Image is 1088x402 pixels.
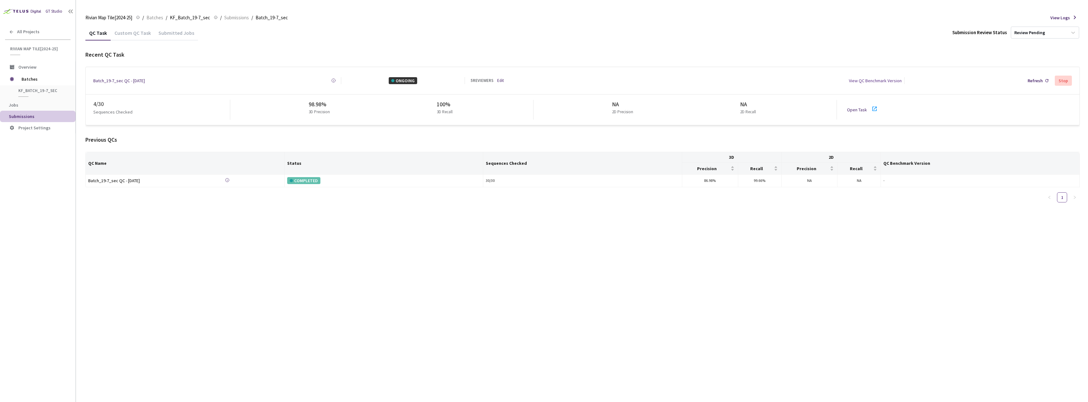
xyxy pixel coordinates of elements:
[471,77,493,84] div: 5 REVIEWERS
[497,77,504,84] a: Edit
[1059,78,1068,83] div: Stop
[612,109,633,115] p: 2D Precision
[1057,192,1067,202] li: 1
[1070,192,1080,202] button: right
[93,77,145,84] a: Batch_19-7_sec QC - [DATE]
[738,163,782,174] th: Recall
[287,177,320,184] div: COMPLETED
[740,109,756,115] p: 2D Recall
[682,175,738,187] td: 86.98%
[145,14,164,21] a: Batches
[1028,77,1043,84] div: Refresh
[685,166,729,171] span: Precision
[838,175,881,187] td: NA
[17,29,40,34] span: All Projects
[838,163,881,174] th: Recall
[1048,195,1051,199] span: left
[1044,192,1054,202] button: left
[309,100,332,109] div: 98.98%
[18,64,36,70] span: Overview
[1014,30,1045,36] div: Review Pending
[741,166,773,171] span: Recall
[784,166,829,171] span: Precision
[9,114,34,119] span: Submissions
[682,152,782,163] th: 3D
[1057,193,1067,202] a: 1
[142,14,144,22] li: /
[486,178,679,184] div: 30 / 30
[883,178,1077,184] div: -
[88,177,177,184] a: Batch_19-7_sec QC - [DATE]
[9,102,18,108] span: Jobs
[1073,195,1077,199] span: right
[738,175,782,187] td: 99.66%
[93,108,133,115] p: Sequences Checked
[782,163,838,174] th: Precision
[782,175,838,187] td: NA
[85,50,1080,59] div: Recent QC Task
[1070,192,1080,202] li: Next Page
[10,46,67,52] span: Rivian Map Tile[2024-25]
[85,135,1080,144] div: Previous QCs
[256,14,288,22] span: Batch_19-7_sec
[85,30,111,40] div: QC Task
[847,107,867,113] a: Open Task
[223,14,250,21] a: Submissions
[111,30,155,40] div: Custom QC Task
[224,14,249,22] span: Submissions
[1050,14,1070,21] span: View Logs
[682,163,738,174] th: Precision
[437,109,453,115] p: 3D Recall
[437,100,455,109] div: 100%
[840,166,872,171] span: Recall
[146,14,163,22] span: Batches
[849,77,902,84] div: View QC Benchmark Version
[782,152,881,163] th: 2D
[18,88,65,93] span: KF_Batch_19-7_sec
[251,14,253,22] li: /
[1044,192,1054,202] li: Previous Page
[740,100,758,109] div: NA
[483,152,682,174] th: Sequences Checked
[389,77,417,84] div: ONGOING
[309,109,330,115] p: 3D Precision
[22,73,65,85] span: Batches
[220,14,222,22] li: /
[166,14,167,22] li: /
[155,30,198,40] div: Submitted Jobs
[952,29,1007,36] div: Submission Review Status
[881,152,1080,174] th: QC Benchmark Version
[170,14,210,22] span: KF_Batch_19-7_sec
[85,14,132,22] span: Rivian Map Tile[2024-25]
[86,152,285,174] th: QC Name
[18,125,51,131] span: Project Settings
[285,152,484,174] th: Status
[93,100,230,108] div: 4 / 30
[46,8,62,15] div: GT Studio
[612,100,636,109] div: NA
